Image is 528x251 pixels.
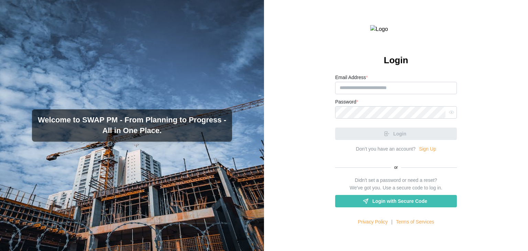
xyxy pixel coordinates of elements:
[335,164,457,171] div: or
[384,54,408,66] h2: Login
[350,177,442,192] div: Didn't set a password or need a reset? We've got you. Use a secure code to log in.
[335,98,358,106] label: Password
[396,218,434,226] a: Terms of Services
[356,145,416,153] div: Don’t you have an account?
[37,115,227,136] h3: Welcome to SWAP PM - From Planning to Progress - All in One Place.
[391,218,393,226] div: |
[335,195,457,207] a: Login with Secure Code
[419,145,436,153] a: Sign Up
[372,195,427,207] span: Login with Secure Code
[358,218,388,226] a: Privacy Policy
[370,25,422,34] img: Logo
[335,74,368,81] label: Email Address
